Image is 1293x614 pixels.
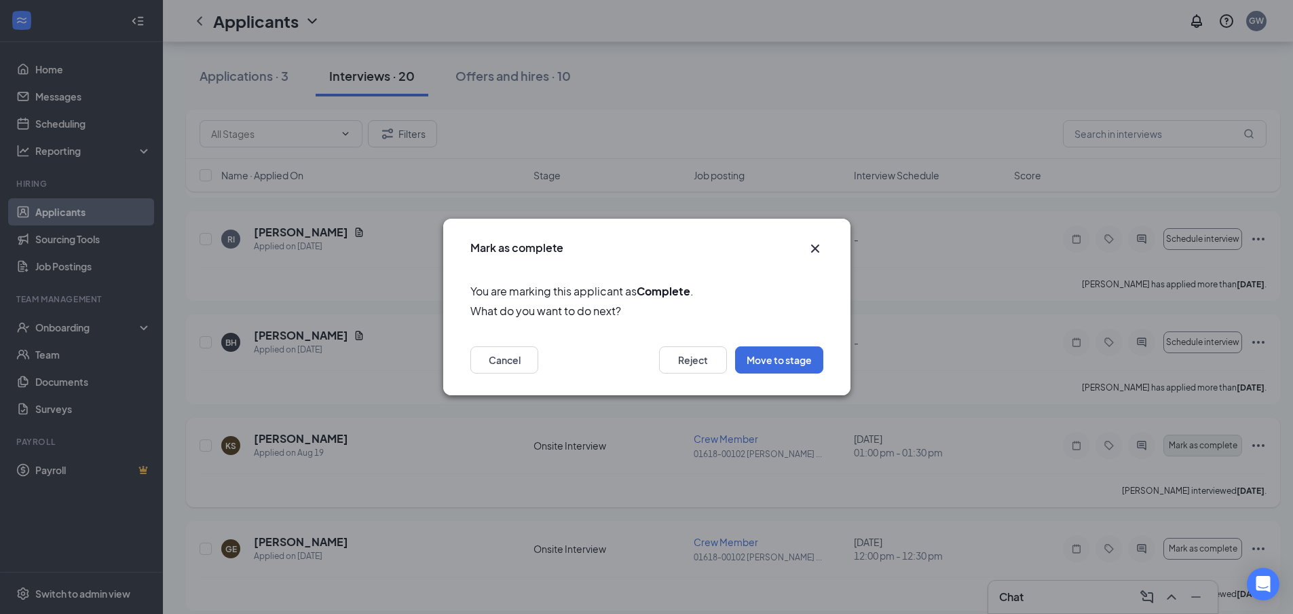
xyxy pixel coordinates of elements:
[470,346,538,374] button: Cancel
[470,283,823,300] span: You are marking this applicant as .
[659,346,727,374] button: Reject
[1247,568,1279,600] div: Open Intercom Messenger
[637,284,690,298] b: Complete
[807,240,823,257] button: Close
[807,240,823,257] svg: Cross
[470,302,823,319] span: What do you want to do next?
[470,240,563,255] h3: Mark as complete
[735,346,823,374] button: Move to stage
